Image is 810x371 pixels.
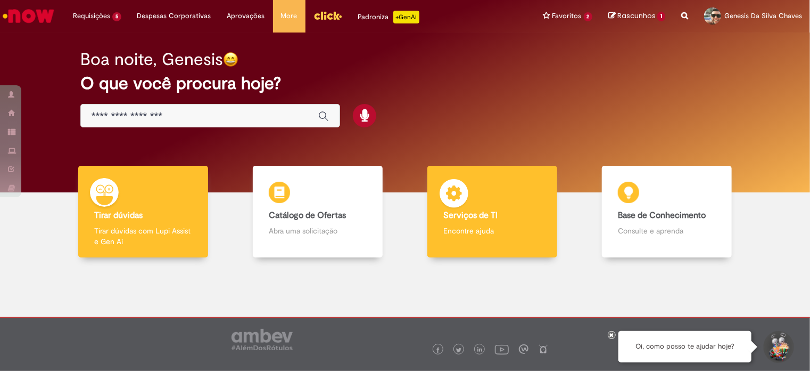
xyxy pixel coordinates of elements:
span: Requisições [73,11,110,21]
a: Base de Conhecimento Consulte e aprenda [580,166,754,258]
span: Genesis Da Silva Chaves [724,11,802,20]
img: logo_footer_linkedin.png [477,347,483,353]
img: click_logo_yellow_360x200.png [313,7,342,23]
img: logo_footer_naosei.png [539,344,548,354]
p: Encontre ajuda [443,225,541,236]
b: Catálogo de Ofertas [269,210,346,221]
p: Consulte e aprenda [618,225,716,236]
button: Iniciar Conversa de Suporte [762,331,794,363]
img: ServiceNow [1,5,56,27]
span: Favoritos [552,11,582,21]
h2: O que você procura hoje? [80,74,730,93]
span: 1 [657,12,665,21]
a: Catálogo de Ofertas Abra uma solicitação [230,166,405,258]
img: logo_footer_facebook.png [435,348,441,353]
h2: Boa noite, Genesis [80,50,223,69]
p: Abra uma solicitação [269,225,367,236]
a: Rascunhos [608,11,665,21]
div: Oi, como posso te ajudar hoje? [618,331,751,362]
span: More [281,11,297,21]
span: 5 [112,12,121,21]
span: 2 [584,12,593,21]
p: +GenAi [393,11,419,23]
b: Tirar dúvidas [94,210,143,221]
img: logo_footer_workplace.png [519,344,528,354]
img: logo_footer_twitter.png [456,348,461,353]
span: Rascunhos [617,11,656,21]
span: Aprovações [227,11,265,21]
img: logo_footer_youtube.png [495,342,509,356]
b: Serviços de TI [443,210,498,221]
span: Despesas Corporativas [137,11,211,21]
p: Tirar dúvidas com Lupi Assist e Gen Ai [94,225,192,247]
a: Serviços de TI Encontre ajuda [405,166,580,258]
b: Base de Conhecimento [618,210,706,221]
div: Padroniza [358,11,419,23]
img: happy-face.png [223,52,238,67]
a: Tirar dúvidas Tirar dúvidas com Lupi Assist e Gen Ai [56,166,230,258]
img: logo_footer_ambev_rotulo_gray.png [232,329,293,350]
